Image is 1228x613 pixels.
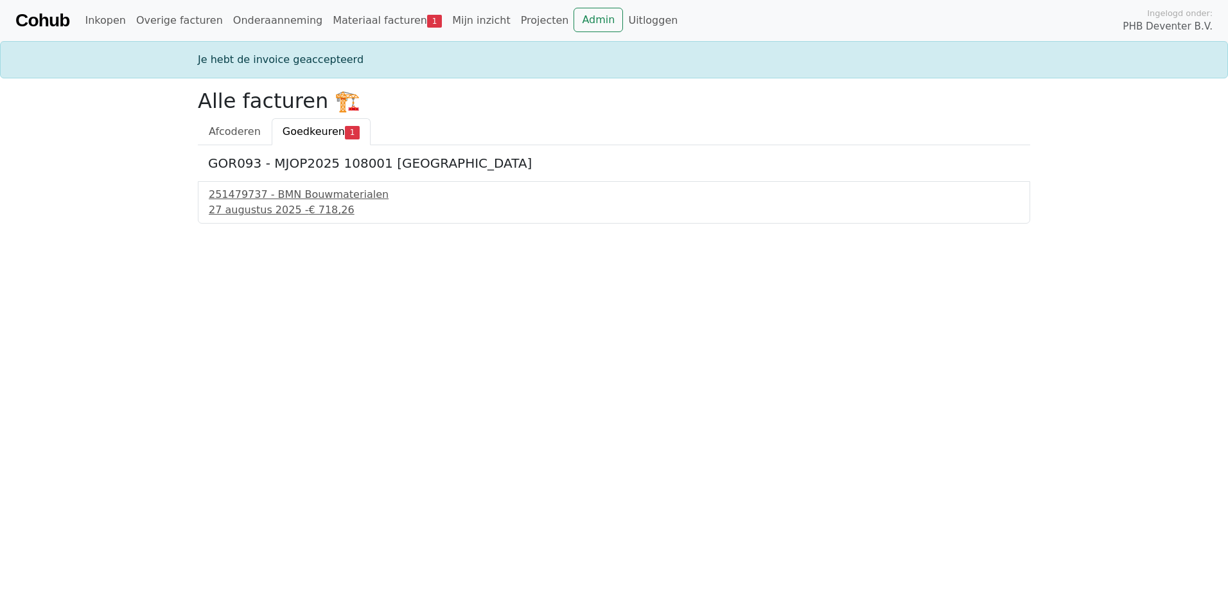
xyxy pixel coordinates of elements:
div: 27 augustus 2025 - [209,202,1019,218]
span: 1 [427,15,442,28]
div: 251479737 - BMN Bouwmaterialen [209,187,1019,202]
span: PHB Deventer B.V. [1123,19,1213,34]
a: Goedkeuren1 [272,118,371,145]
div: Je hebt de invoice geaccepteerd [190,52,1038,67]
h2: Alle facturen 🏗️ [198,89,1030,113]
a: Uitloggen [623,8,683,33]
h5: GOR093 - MJOP2025 108001 [GEOGRAPHIC_DATA] [208,155,1020,171]
a: Overige facturen [131,8,228,33]
span: Ingelogd onder: [1147,7,1213,19]
a: Onderaanneming [228,8,328,33]
a: Afcoderen [198,118,272,145]
a: 251479737 - BMN Bouwmaterialen27 augustus 2025 -€ 718,26 [209,187,1019,218]
span: Goedkeuren [283,125,345,138]
a: Projecten [516,8,574,33]
a: Cohub [15,5,69,36]
span: Afcoderen [209,125,261,138]
span: € 718,26 [308,204,354,216]
a: Admin [574,8,623,32]
a: Materiaal facturen1 [328,8,447,33]
span: 1 [345,126,360,139]
a: Inkopen [80,8,130,33]
a: Mijn inzicht [447,8,516,33]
